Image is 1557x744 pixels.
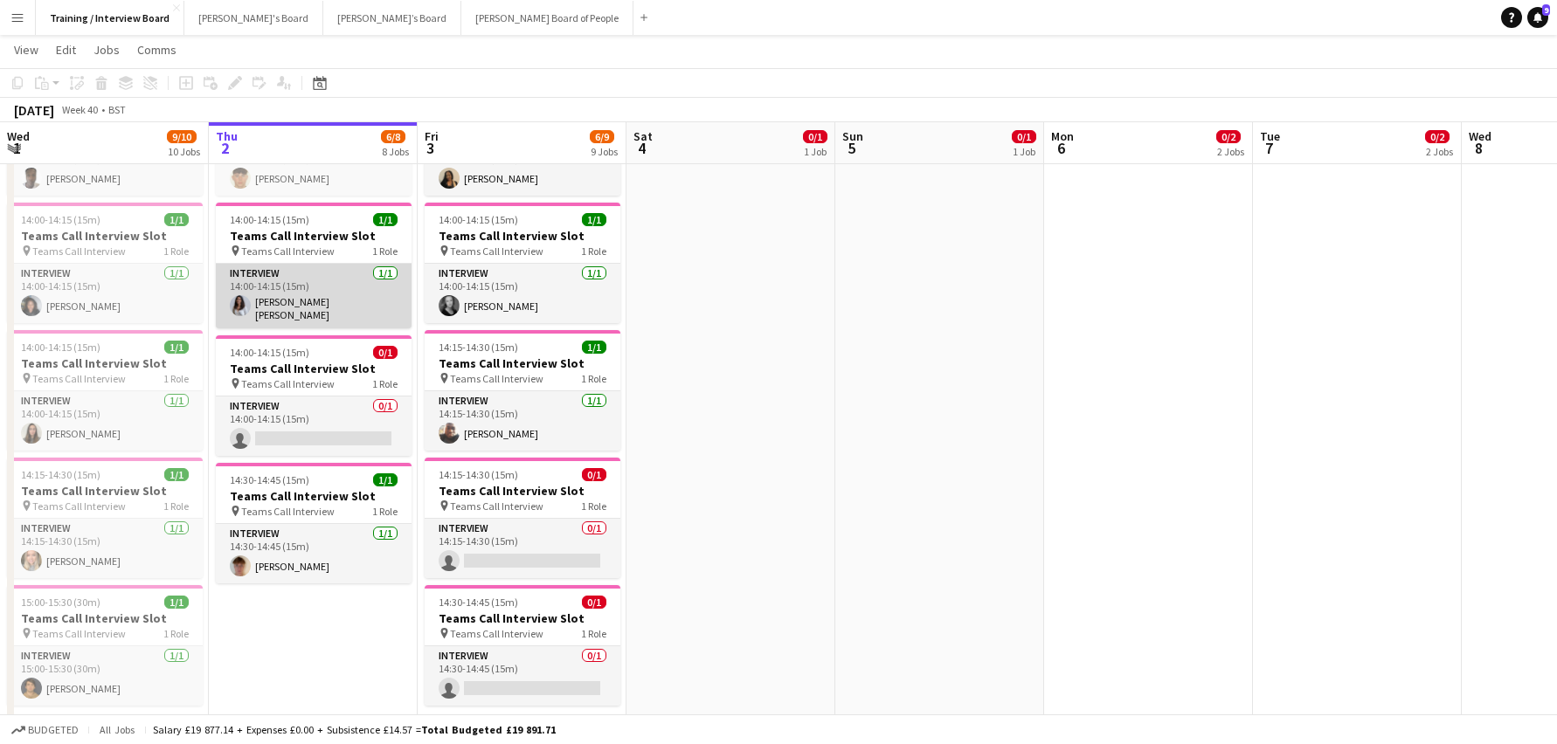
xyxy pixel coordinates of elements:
span: 1 Role [581,627,606,640]
app-job-card: 14:00-14:15 (15m)0/1Teams Call Interview Slot Teams Call Interview1 RoleInterview0/114:00-14:15 (... [216,335,412,456]
span: 0/1 [373,346,398,359]
span: Teams Call Interview [32,372,126,385]
span: 4 [631,138,653,158]
span: 1 Role [163,372,189,385]
span: 14:00-14:15 (15m) [230,213,309,226]
app-job-card: 14:00-14:15 (15m)1/1Teams Call Interview Slot Teams Call Interview1 RoleInterview1/114:00-14:15 (... [425,203,620,323]
button: Training / Interview Board [36,1,184,35]
app-card-role: Interview1/110:30-10:45 (15m)[PERSON_NAME] [7,136,203,196]
span: 2 [213,138,238,158]
span: 14:00-14:15 (15m) [230,346,309,359]
app-card-role: Interview1/114:30-14:45 (15m)[PERSON_NAME] [216,524,412,583]
span: 1 [4,138,30,158]
div: BST [108,103,126,116]
app-job-card: 14:00-14:15 (15m)1/1Teams Call Interview Slot Teams Call Interview1 RoleInterview1/114:00-14:15 (... [7,203,203,323]
div: 15:00-15:30 (30m)1/1Teams Call Interview Slot Teams Call Interview1 RoleInterview1/115:00-15:30 (... [7,585,203,706]
app-job-card: 14:00-14:15 (15m)1/1Teams Call Interview Slot Teams Call Interview1 RoleInterview1/114:00-14:15 (... [216,203,412,328]
h3: Teams Call Interview Slot [425,228,620,244]
span: Teams Call Interview [32,499,126,513]
app-job-card: 14:15-14:30 (15m)1/1Teams Call Interview Slot Teams Call Interview1 RoleInterview1/114:15-14:30 (... [7,458,203,578]
span: 1 Role [372,505,398,518]
span: Teams Call Interview [450,499,543,513]
app-card-role: Interview1/111:00-11:15 (15m)[PERSON_NAME] [425,136,620,196]
span: 1 Role [163,245,189,258]
app-job-card: 14:15-14:30 (15m)0/1Teams Call Interview Slot Teams Call Interview1 RoleInterview0/114:15-14:30 (... [425,458,620,578]
div: 2 Jobs [1426,145,1453,158]
app-job-card: 14:00-14:15 (15m)1/1Teams Call Interview Slot Teams Call Interview1 RoleInterview1/114:00-14:15 (... [7,330,203,451]
span: 1/1 [164,468,189,481]
span: 1 Role [581,245,606,258]
span: 0/2 [1216,130,1241,143]
span: 1 Role [372,245,398,258]
h3: Teams Call Interview Slot [7,355,203,371]
span: 1 Role [163,627,189,640]
span: Thu [216,128,238,144]
app-card-role: Interview1/115:00-15:30 (30m)[PERSON_NAME] [7,646,203,706]
div: 1 Job [1013,145,1035,158]
span: 7 [1257,138,1280,158]
button: [PERSON_NAME] Board of People [461,1,633,35]
span: 9/10 [167,130,197,143]
span: Wed [1469,128,1491,144]
span: 14:30-14:45 (15m) [439,596,518,609]
span: 1 Role [581,372,606,385]
span: Teams Call Interview [32,627,126,640]
span: 1/1 [164,596,189,609]
span: Teams Call Interview [450,627,543,640]
app-card-role: Interview0/114:00-14:15 (15m) [216,396,412,456]
div: 8 Jobs [382,145,409,158]
app-job-card: 14:30-14:45 (15m)1/1Teams Call Interview Slot Teams Call Interview1 RoleInterview1/114:30-14:45 (... [216,463,412,583]
span: Teams Call Interview [241,377,335,390]
span: 1/1 [164,341,189,354]
h3: Teams Call Interview Slot [216,228,412,244]
span: Sun [842,128,863,144]
app-card-role: Interview1/114:00-14:15 (15m)[PERSON_NAME] [7,264,203,323]
h3: Teams Call Interview Slot [425,610,620,626]
span: 0/1 [582,468,606,481]
span: Total Budgeted £19 891.71 [421,723,556,736]
span: 5 [840,138,863,158]
button: [PERSON_NAME]'s Board [184,1,323,35]
span: 1 Role [581,499,606,513]
span: 6/8 [381,130,405,143]
h3: Teams Call Interview Slot [7,610,203,626]
span: 14:15-14:30 (15m) [439,468,518,481]
div: 2 Jobs [1217,145,1244,158]
span: 3 [422,138,439,158]
span: All jobs [96,723,138,736]
div: 10 Jobs [168,145,200,158]
span: View [14,42,38,58]
a: Comms [130,38,183,61]
app-card-role: Interview0/114:15-14:30 (15m) [425,519,620,578]
h3: Teams Call Interview Slot [425,355,620,371]
button: Budgeted [9,720,81,740]
div: 9 Jobs [591,145,618,158]
span: Sat [633,128,653,144]
span: 14:30-14:45 (15m) [230,473,309,486]
app-card-role: Interview1/114:15-14:30 (15m)[PERSON_NAME] [425,391,620,451]
span: Teams Call Interview [450,372,543,385]
app-card-role: Interview1/114:00-14:15 (15m)[PERSON_NAME] [7,391,203,451]
a: 9 [1527,7,1548,28]
app-job-card: 14:15-14:30 (15m)1/1Teams Call Interview Slot Teams Call Interview1 RoleInterview1/114:15-14:30 (... [425,330,620,451]
span: 14:15-14:30 (15m) [439,341,518,354]
span: 0/1 [1012,130,1036,143]
span: 0/1 [582,596,606,609]
span: 1/1 [582,341,606,354]
a: View [7,38,45,61]
span: 14:15-14:30 (15m) [21,468,100,481]
span: Comms [137,42,176,58]
span: Wed [7,128,30,144]
span: 14:00-14:15 (15m) [21,341,100,354]
app-job-card: 14:30-14:45 (15m)0/1Teams Call Interview Slot Teams Call Interview1 RoleInterview0/114:30-14:45 (... [425,585,620,706]
span: 8 [1466,138,1491,158]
